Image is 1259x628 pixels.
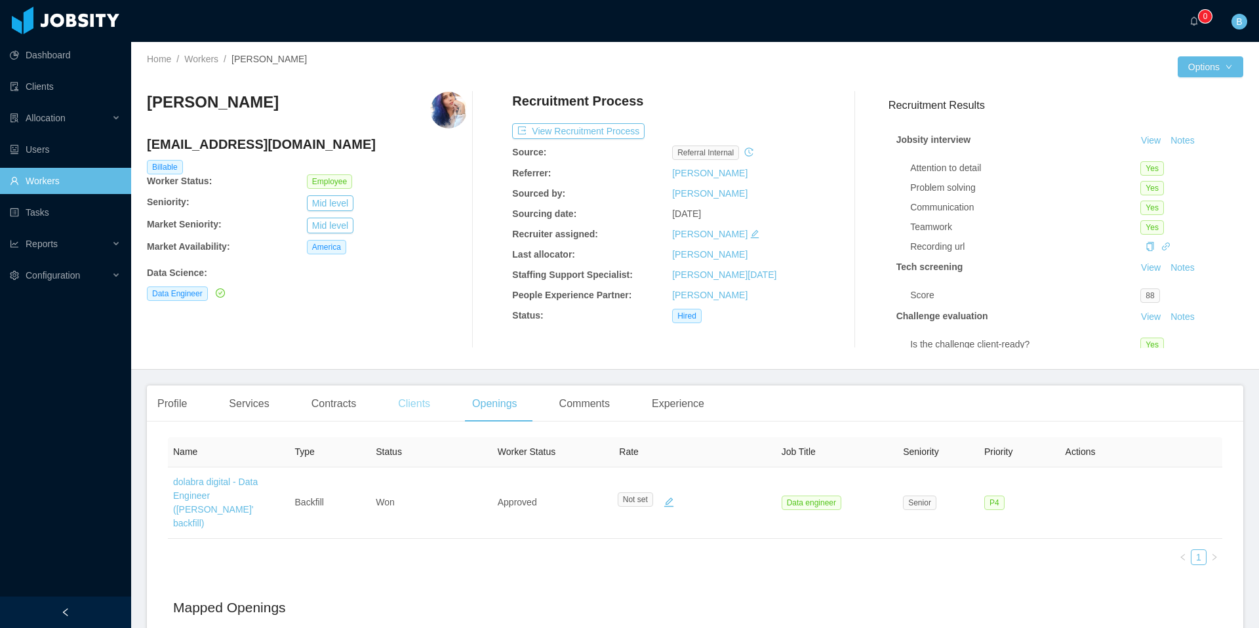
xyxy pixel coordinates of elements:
span: Yes [1140,338,1164,352]
div: Clients [388,385,441,422]
div: Teamwork [910,220,1140,234]
h3: Recruitment Results [889,97,1243,113]
a: [PERSON_NAME] [672,168,748,178]
span: Status [376,446,402,457]
a: icon: userWorkers [10,168,121,194]
td: Backfill [290,467,371,539]
span: Yes [1140,220,1164,235]
span: Yes [1140,161,1164,176]
button: Mid level [307,195,353,211]
i: icon: bell [1189,16,1199,26]
span: Reports [26,239,58,249]
b: Status: [512,310,543,321]
b: Staffing Support Specialist: [512,269,633,280]
span: Actions [1066,446,1096,457]
a: 1 [1191,550,1206,564]
b: Referrer: [512,168,551,178]
span: Rate [619,446,639,457]
b: Source: [512,147,546,157]
span: Type [295,446,315,457]
a: [PERSON_NAME] [672,249,748,260]
span: Data Engineer [147,286,208,301]
span: 88 [1140,288,1159,303]
a: [PERSON_NAME][DATE] [672,269,776,280]
a: Workers [184,54,218,64]
a: icon: check-circle [213,288,225,298]
div: Comments [549,385,620,422]
span: Priority [984,446,1013,457]
span: [PERSON_NAME] [231,54,307,64]
span: Data engineer [782,496,841,510]
div: Profile [147,385,197,422]
span: / [176,54,179,64]
a: [PERSON_NAME] [672,229,748,239]
a: View [1136,311,1165,322]
a: icon: pie-chartDashboard [10,42,121,68]
button: Mid level [307,218,353,233]
div: Recording url [910,240,1140,254]
img: 8e3f7ba0-825a-4655-9cd2-ca0c7de3f823_689f5279cff88-400w.png [430,92,467,128]
a: icon: exportView Recruitment Process [512,126,645,136]
a: icon: auditClients [10,73,121,100]
h4: Recruitment Process [512,92,643,110]
div: Communication [910,201,1140,214]
i: icon: link [1161,242,1170,251]
strong: Tech screening [896,262,963,272]
a: [PERSON_NAME] [672,290,748,300]
i: icon: setting [10,271,19,280]
b: Recruiter assigned: [512,229,598,239]
button: Optionsicon: down [1178,56,1243,77]
a: icon: link [1161,241,1170,252]
button: Notes [1165,133,1200,149]
div: Score [910,288,1140,302]
span: Allocation [26,113,66,123]
b: People Experience Partner: [512,290,631,300]
i: icon: edit [750,229,759,239]
span: / [224,54,226,64]
span: P4 [984,496,1005,510]
button: icon: exportView Recruitment Process [512,123,645,139]
a: icon: robotUsers [10,136,121,163]
span: Seniority [903,446,938,457]
button: icon: edit [658,492,679,513]
i: icon: line-chart [10,239,19,248]
a: View [1136,135,1165,146]
span: Not set [618,492,653,507]
span: Hired [672,309,702,323]
span: Employee [307,174,352,189]
i: icon: left [1179,553,1187,561]
div: Copy [1146,240,1155,254]
span: America [307,240,346,254]
h4: [EMAIL_ADDRESS][DOMAIN_NAME] [147,135,467,153]
b: Worker Status: [147,176,212,186]
li: 1 [1191,549,1207,565]
a: View [1136,262,1165,273]
span: Approved [498,497,537,507]
span: Configuration [26,270,80,281]
div: Contracts [301,385,367,422]
span: Name [173,446,197,457]
sup: 0 [1199,10,1212,23]
div: Services [218,385,279,422]
div: Attention to detail [910,161,1140,175]
span: Yes [1140,181,1164,195]
h3: [PERSON_NAME] [147,92,279,113]
div: Experience [641,385,715,422]
span: Won [376,497,395,507]
b: Sourced by: [512,188,565,199]
b: Data Science : [147,267,207,278]
b: Market Availability: [147,241,230,252]
i: icon: history [744,147,753,157]
a: [PERSON_NAME] [672,188,748,199]
span: Senior [903,496,936,510]
a: dolabra digital - Data Engineer ([PERSON_NAME]' backfill) [173,477,258,528]
span: Worker Status [498,446,555,457]
button: Notes [1165,309,1200,325]
h2: Mapped Openings [173,597,1217,618]
span: Job Title [782,446,816,457]
div: Problem solving [910,181,1140,195]
b: Market Seniority: [147,219,222,229]
span: Referral internal [672,146,739,160]
b: Sourcing date: [512,208,576,219]
i: icon: right [1210,553,1218,561]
